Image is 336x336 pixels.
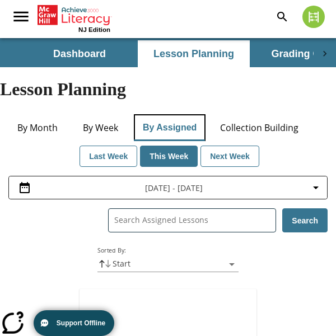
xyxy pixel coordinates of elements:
svg: Collapse Date Range Filter [309,181,323,194]
label: Sorted By : [97,246,126,255]
button: Last Week [80,146,137,167]
button: Collection Building [211,114,307,141]
a: Home [38,4,110,26]
button: Support Offline [34,310,114,336]
span: [DATE] - [DATE] [145,182,203,194]
div: Next Tabs [314,40,336,67]
div: Home [38,3,110,33]
button: Select the date range menu item [13,181,323,194]
span: NJ Edition [78,26,110,33]
div: SubNavbar [22,40,314,67]
span: Support Offline [57,319,105,327]
button: Lesson Planning [138,40,250,67]
img: avatar image [302,6,325,28]
button: Dashboard [24,40,136,67]
button: Search [282,208,328,232]
p: Start [113,258,130,269]
button: By Month [8,114,67,141]
button: By Assigned [134,114,206,141]
button: By Week [72,114,128,141]
button: This Week [140,146,198,167]
button: Search [269,3,296,30]
input: Search Assigned Lessons [114,212,276,228]
button: Select a new avatar [296,2,332,31]
button: Next Week [200,146,259,167]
